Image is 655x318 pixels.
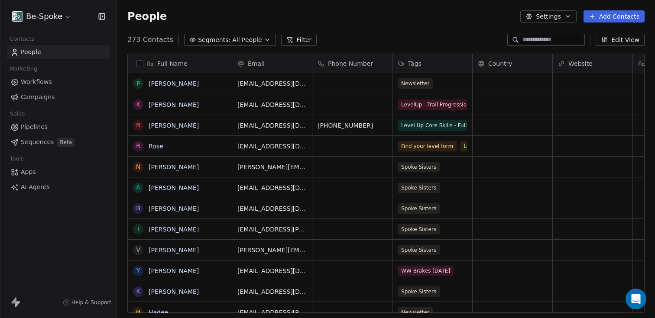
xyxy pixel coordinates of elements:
[149,267,199,274] a: [PERSON_NAME]
[237,142,307,151] span: [EMAIL_ADDRESS][DOMAIN_NAME]
[237,100,307,109] span: [EMAIL_ADDRESS][DOMAIN_NAME]
[6,152,27,165] span: Tools
[128,73,232,313] div: grid
[7,75,110,89] a: Workflows
[460,141,486,151] span: Level 2
[136,308,141,317] div: H
[149,80,199,87] a: [PERSON_NAME]
[127,10,167,23] span: People
[128,54,232,73] div: Full Name
[237,183,307,192] span: [EMAIL_ADDRESS][DOMAIN_NAME]
[398,78,433,89] span: Newsletter
[398,100,467,110] span: LevelUp - Trail Progression - Session [DATE] - [DATE]
[7,180,110,194] a: AI Agents
[248,59,265,68] span: Email
[7,90,110,104] a: Campaigns
[237,308,307,317] span: [EMAIL_ADDRESS][PERSON_NAME][DOMAIN_NAME]
[149,309,168,316] a: Hadee
[137,225,139,234] div: I
[398,286,440,297] span: Spoke Sisters
[21,77,52,87] span: Workflows
[520,10,576,22] button: Settings
[149,101,199,108] a: [PERSON_NAME]
[584,10,645,22] button: Add Contacts
[149,122,199,129] a: [PERSON_NAME]
[149,143,163,150] a: Rose
[232,54,312,73] div: Email
[473,54,552,73] div: Country
[237,163,307,171] span: [PERSON_NAME][EMAIL_ADDRESS][PERSON_NAME][DOMAIN_NAME]
[10,9,73,24] button: Be-Spoke
[237,121,307,130] span: [EMAIL_ADDRESS][DOMAIN_NAME]
[318,121,387,130] span: [PHONE_NUMBER]
[281,34,317,46] button: Filter
[408,59,422,68] span: Tags
[398,162,440,172] span: Spoke Sisters
[398,141,457,151] span: Find your level form
[596,34,645,46] button: Edit View
[21,167,36,177] span: Apps
[553,54,632,73] div: Website
[149,288,199,295] a: [PERSON_NAME]
[568,59,593,68] span: Website
[398,224,440,234] span: Spoke Sisters
[149,164,199,170] a: [PERSON_NAME]
[26,11,62,22] span: Be-Spoke
[21,122,48,132] span: Pipelines
[149,226,199,233] a: [PERSON_NAME]
[149,247,199,254] a: [PERSON_NAME]
[398,203,440,214] span: Spoke Sisters
[328,59,373,68] span: Phone Number
[63,299,111,306] a: Help & Support
[232,35,262,45] span: All People
[398,245,440,255] span: Spoke Sisters
[398,183,440,193] span: Spoke Sisters
[57,138,75,147] span: Beta
[7,120,110,134] a: Pipelines
[626,289,646,309] div: Open Intercom Messenger
[237,79,307,88] span: [EMAIL_ADDRESS][DOMAIN_NAME]
[7,45,110,59] a: People
[127,35,173,45] span: 273 Contacts
[21,183,50,192] span: AI Agents
[136,183,140,192] div: A
[136,100,140,109] div: K
[136,245,140,254] div: V
[136,266,140,275] div: Y
[21,138,54,147] span: Sequences
[237,225,307,234] span: [EMAIL_ADDRESS][PERSON_NAME][DOMAIN_NAME]
[398,266,454,276] span: WW Brakes [DATE]
[21,93,55,102] span: Campaigns
[237,246,307,254] span: [PERSON_NAME][EMAIL_ADDRESS][DOMAIN_NAME]
[157,59,188,68] span: Full Name
[312,54,392,73] div: Phone Number
[198,35,230,45] span: Segments:
[6,62,41,75] span: Marketing
[149,184,199,191] a: [PERSON_NAME]
[136,79,140,88] div: P
[136,162,140,171] div: N
[392,54,472,73] div: Tags
[398,307,433,318] span: Newsletter
[136,121,140,130] div: R
[136,287,140,296] div: K
[7,135,110,149] a: SequencesBeta
[237,267,307,275] span: [EMAIL_ADDRESS][DOMAIN_NAME]
[136,204,140,213] div: B
[6,32,38,45] span: Contacts
[398,120,467,131] span: Level Up Core Skills - Full Program
[12,11,23,22] img: Facebook%20profile%20picture.png
[7,165,110,179] a: Apps
[237,287,307,296] span: [EMAIL_ADDRESS][DOMAIN_NAME]
[21,48,41,57] span: People
[6,107,29,120] span: Sales
[149,205,199,212] a: [PERSON_NAME]
[488,59,512,68] span: Country
[71,299,111,306] span: Help & Support
[237,204,307,213] span: [EMAIL_ADDRESS][DOMAIN_NAME]
[136,141,140,151] div: R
